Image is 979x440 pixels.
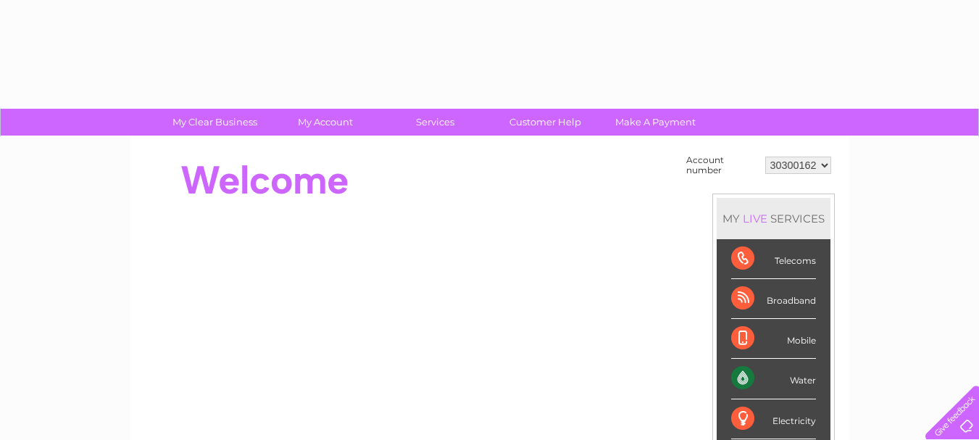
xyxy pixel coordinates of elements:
div: Broadband [731,279,816,319]
div: LIVE [740,212,770,225]
a: Customer Help [486,109,605,136]
a: Make A Payment [596,109,715,136]
td: Account number [683,151,762,179]
div: MY SERVICES [717,198,830,239]
a: My Account [265,109,385,136]
div: Electricity [731,399,816,439]
div: Telecoms [731,239,816,279]
a: My Clear Business [155,109,275,136]
div: Water [731,359,816,399]
div: Mobile [731,319,816,359]
a: Services [375,109,495,136]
